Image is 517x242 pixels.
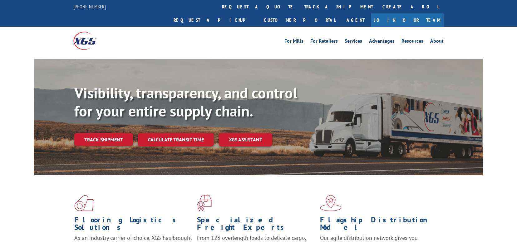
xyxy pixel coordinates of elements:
a: For Retailers [310,39,338,45]
a: For Mills [284,39,303,45]
a: XGS ASSISTANT [219,133,272,146]
img: xgs-icon-total-supply-chain-intelligence-red [74,195,94,211]
a: Track shipment [74,133,133,146]
a: Services [345,39,362,45]
a: Agent [340,13,371,27]
h1: Specialized Freight Experts [197,216,315,234]
a: Calculate transit time [138,133,214,146]
h1: Flooring Logistics Solutions [74,216,192,234]
a: [PHONE_NUMBER] [73,3,106,10]
a: Request a pickup [169,13,259,27]
a: Advantages [369,39,395,45]
h1: Flagship Distribution Model [320,216,438,234]
a: Join Our Team [371,13,444,27]
img: xgs-icon-focused-on-flooring-red [197,195,212,211]
a: Customer Portal [259,13,340,27]
img: xgs-icon-flagship-distribution-model-red [320,195,342,211]
b: Visibility, transparency, and control for your entire supply chain. [74,83,297,121]
a: About [430,39,444,45]
a: Resources [401,39,423,45]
